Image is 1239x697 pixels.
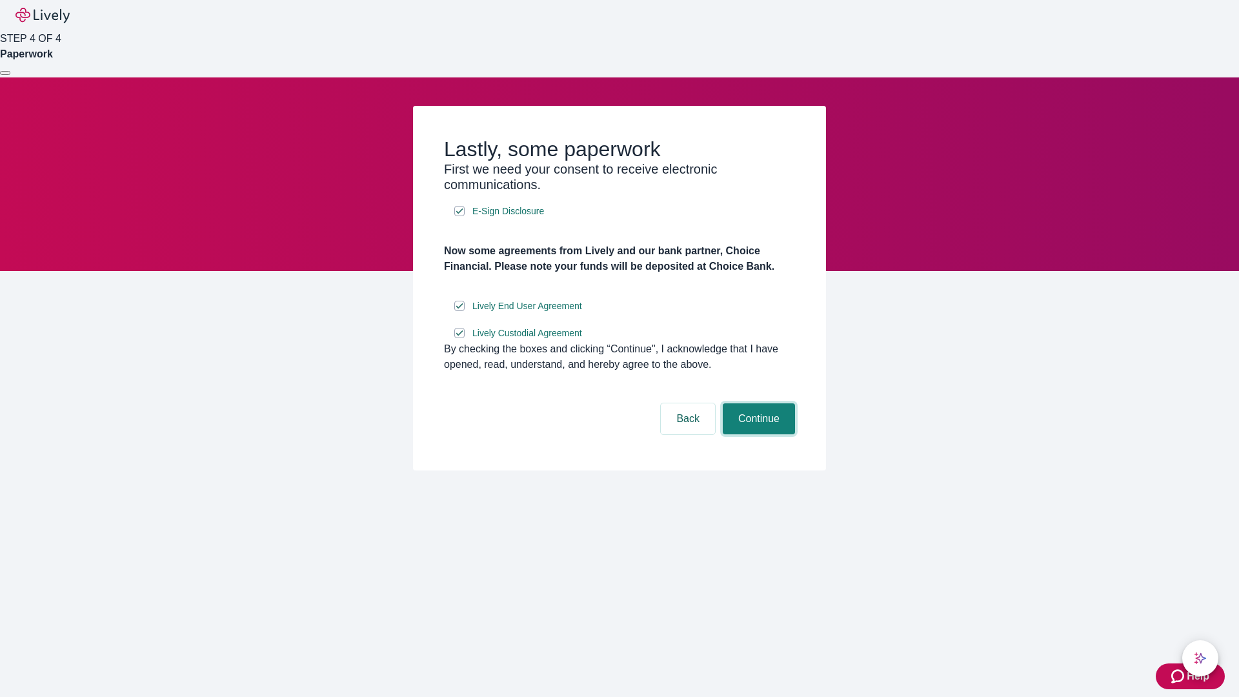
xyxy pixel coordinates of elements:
[472,299,582,313] span: Lively End User Agreement
[444,243,795,274] h4: Now some agreements from Lively and our bank partner, Choice Financial. Please note your funds wi...
[1194,652,1207,665] svg: Lively AI Assistant
[444,161,795,192] h3: First we need your consent to receive electronic communications.
[470,298,585,314] a: e-sign disclosure document
[1182,640,1218,676] button: chat
[1187,669,1209,684] span: Help
[1156,663,1225,689] button: Zendesk support iconHelp
[723,403,795,434] button: Continue
[661,403,715,434] button: Back
[444,341,795,372] div: By checking the boxes and clicking “Continue", I acknowledge that I have opened, read, understand...
[444,137,795,161] h2: Lastly, some paperwork
[15,8,70,23] img: Lively
[472,327,582,340] span: Lively Custodial Agreement
[470,325,585,341] a: e-sign disclosure document
[1171,669,1187,684] svg: Zendesk support icon
[472,205,544,218] span: E-Sign Disclosure
[470,203,547,219] a: e-sign disclosure document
